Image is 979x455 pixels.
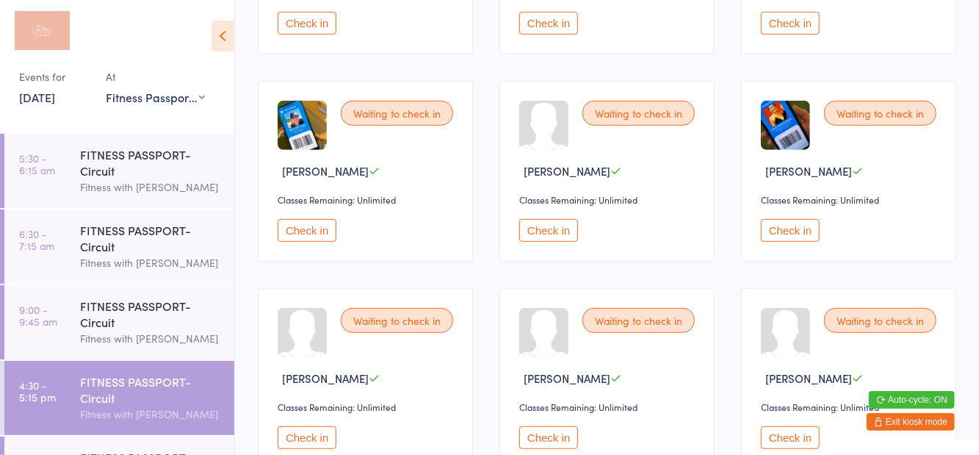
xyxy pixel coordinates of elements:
[80,146,222,179] div: FITNESS PASSPORT- Circuit
[80,179,222,196] div: Fitness with [PERSON_NAME]
[4,361,234,435] a: 4:30 -5:15 pmFITNESS PASSPORT- CircuitFitness with [PERSON_NAME]
[4,134,234,208] a: 5:30 -6:15 amFITNESS PASSPORT- CircuitFitness with [PERSON_NAME]
[106,89,205,105] div: Fitness Passport- Women's Fitness Studio
[524,370,610,386] span: [PERSON_NAME]
[869,391,955,409] button: Auto-cycle: ON
[519,426,578,449] button: Check in
[106,65,205,89] div: At
[824,101,936,126] div: Waiting to check in
[19,379,56,403] time: 4:30 - 5:15 pm
[80,373,222,406] div: FITNESS PASSPORT- Circuit
[4,285,234,359] a: 9:00 -9:45 amFITNESS PASSPORT- CircuitFitness with [PERSON_NAME]
[519,401,699,413] div: Classes Remaining: Unlimited
[524,163,610,179] span: [PERSON_NAME]
[19,304,57,327] time: 9:00 - 9:45 am
[519,193,699,206] div: Classes Remaining: Unlimited
[582,101,695,126] div: Waiting to check in
[867,413,955,431] button: Exit kiosk mode
[80,254,222,271] div: Fitness with [PERSON_NAME]
[341,101,453,126] div: Waiting to check in
[278,426,336,449] button: Check in
[761,193,941,206] div: Classes Remaining: Unlimited
[761,12,820,35] button: Check in
[765,163,852,179] span: [PERSON_NAME]
[19,228,54,251] time: 6:30 - 7:15 am
[761,426,820,449] button: Check in
[341,308,453,333] div: Waiting to check in
[4,209,234,284] a: 6:30 -7:15 amFITNESS PASSPORT- CircuitFitness with [PERSON_NAME]
[582,308,695,333] div: Waiting to check in
[282,163,369,179] span: [PERSON_NAME]
[278,101,327,150] img: image1713307548.png
[282,370,369,386] span: [PERSON_NAME]
[761,401,941,413] div: Classes Remaining: Unlimited
[761,219,820,242] button: Check in
[19,65,91,89] div: Events for
[278,193,458,206] div: Classes Remaining: Unlimited
[278,401,458,413] div: Classes Remaining: Unlimited
[80,406,222,423] div: Fitness with [PERSON_NAME]
[519,12,578,35] button: Check in
[80,298,222,330] div: FITNESS PASSPORT- Circuit
[19,152,55,176] time: 5:30 - 6:15 am
[765,370,852,386] span: [PERSON_NAME]
[278,219,336,242] button: Check in
[761,101,810,150] img: image1727304491.png
[278,12,336,35] button: Check in
[15,11,70,50] img: Fitness with Zoe
[80,222,222,254] div: FITNESS PASSPORT- Circuit
[80,330,222,347] div: Fitness with [PERSON_NAME]
[824,308,936,333] div: Waiting to check in
[19,89,55,105] a: [DATE]
[519,219,578,242] button: Check in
